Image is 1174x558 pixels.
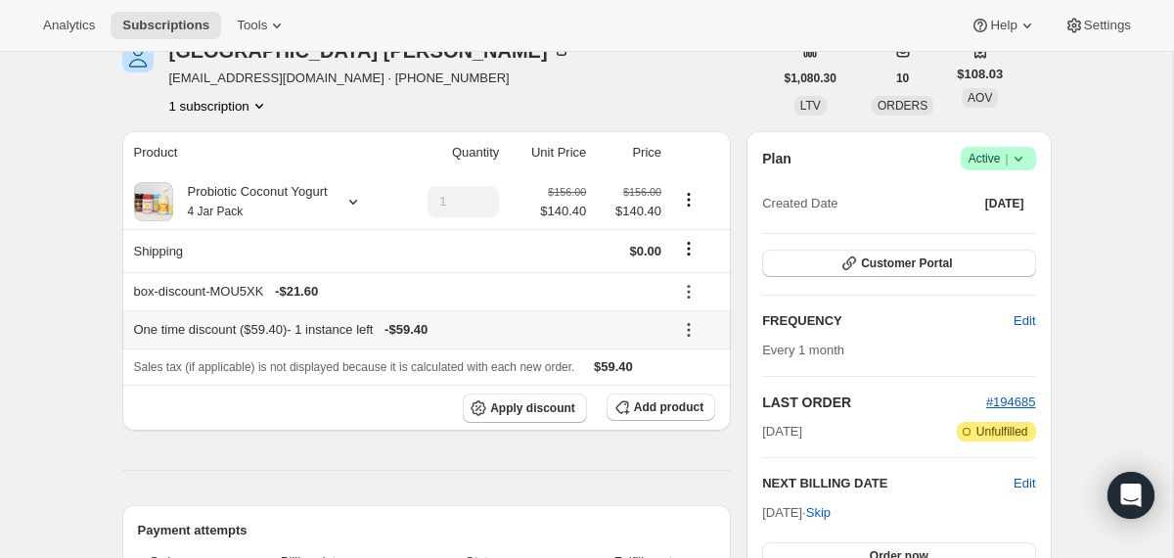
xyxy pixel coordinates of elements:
button: Analytics [31,12,107,39]
th: Shipping [122,229,397,272]
img: product img [134,182,173,221]
div: Probiotic Coconut Yogurt [173,182,328,221]
button: Product actions [169,96,269,116]
button: Skip [794,497,842,529]
button: Edit [1002,305,1047,337]
span: $140.40 [540,202,586,221]
span: $108.03 [957,65,1003,84]
button: [DATE] [973,190,1036,217]
button: Help [959,12,1048,39]
span: Analytics [43,18,95,33]
button: Subscriptions [111,12,221,39]
h2: Payment attempts [138,521,716,540]
span: Settings [1084,18,1131,33]
div: Open Intercom Messenger [1107,472,1154,519]
th: Price [592,131,667,174]
button: Add product [607,394,715,421]
h2: LAST ORDER [762,393,986,412]
button: Edit [1014,474,1035,493]
span: Help [990,18,1016,33]
span: $0.00 [629,244,661,258]
span: Subscriptions [122,18,209,33]
span: Active [969,149,1028,168]
span: - $21.60 [275,282,318,302]
span: Skip [806,503,831,523]
button: Apply discount [463,394,587,423]
span: [DATE] · [762,505,831,520]
h2: FREQUENCY [762,311,1014,331]
h2: NEXT BILLING DATE [762,474,1014,493]
button: Customer Portal [762,250,1035,277]
h2: Plan [762,149,791,168]
button: Shipping actions [673,238,704,259]
span: Edit [1014,311,1035,331]
span: LTV [800,99,821,113]
div: One time discount ($59.40) - 1 instance left [134,320,662,340]
th: Unit Price [505,131,592,174]
span: 10 [896,70,909,86]
span: | [1005,151,1008,166]
th: Product [122,131,397,174]
span: Customer Portal [861,256,952,271]
span: Created Date [762,194,837,213]
button: Settings [1053,12,1143,39]
span: AOV [968,91,992,105]
button: #194685 [986,393,1036,412]
span: Unfulfilled [976,424,1028,440]
span: [DATE] [985,196,1024,211]
button: 10 [884,65,921,92]
span: Sydney Dixon [122,41,154,72]
span: - $59.40 [384,320,428,340]
button: Product actions [673,189,704,210]
span: $59.40 [594,359,633,374]
span: [EMAIL_ADDRESS][DOMAIN_NAME] · [PHONE_NUMBER] [169,69,571,88]
span: ORDERS [878,99,927,113]
span: Add product [634,399,703,415]
div: [GEOGRAPHIC_DATA] [PERSON_NAME] [169,41,571,61]
div: box-discount-MOU5XK [134,282,662,302]
span: Sales tax (if applicable) is not displayed because it is calculated with each new order. [134,360,575,374]
small: $156.00 [548,186,586,198]
small: $156.00 [623,186,661,198]
button: $1,080.30 [773,65,848,92]
button: Tools [225,12,298,39]
small: 4 Jar Pack [188,205,244,218]
a: #194685 [986,395,1036,409]
span: $140.40 [598,202,661,221]
span: $1,080.30 [785,70,836,86]
span: Tools [237,18,267,33]
span: [DATE] [762,422,802,442]
th: Quantity [397,131,506,174]
span: Every 1 month [762,343,844,357]
span: Apply discount [490,400,575,416]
